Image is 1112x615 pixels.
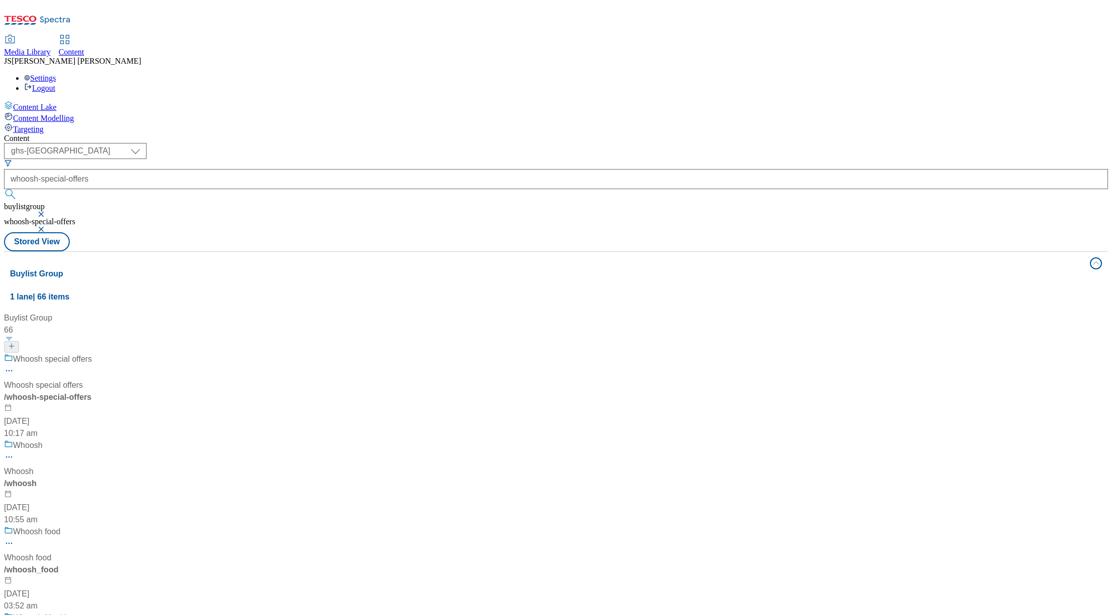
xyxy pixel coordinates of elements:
[12,57,141,65] span: [PERSON_NAME] [PERSON_NAME]
[4,232,70,251] button: Stored View
[24,74,56,82] a: Settings
[4,101,1108,112] a: Content Lake
[4,514,129,526] div: 10:55 am
[10,268,1084,280] h4: Buylist Group
[4,123,1108,134] a: Targeting
[13,114,74,122] span: Content Modelling
[13,353,92,365] div: Whoosh special offers
[4,565,58,574] span: / whoosh_food
[4,502,129,514] div: [DATE]
[59,48,84,56] span: Content
[4,427,129,439] div: 10:17 am
[4,324,129,336] div: 66
[4,479,37,488] span: / whoosh
[4,57,12,65] span: JS
[24,84,55,92] a: Logout
[13,439,43,451] div: Whoosh
[4,466,34,478] div: Whoosh
[4,112,1108,123] a: Content Modelling
[4,202,45,211] span: buylistgroup
[13,103,57,111] span: Content Lake
[4,393,91,401] span: / whoosh-special-offers
[4,312,129,324] div: Buylist Group
[4,169,1108,189] input: Search
[4,48,51,56] span: Media Library
[4,36,51,57] a: Media Library
[4,415,129,427] div: [DATE]
[4,552,51,564] div: Whoosh food
[4,134,1108,143] div: Content
[59,36,84,57] a: Content
[10,292,69,301] span: 1 lane | 66 items
[4,159,12,167] svg: Search Filters
[4,600,129,612] div: 03:52 am
[13,125,44,133] span: Targeting
[4,379,83,391] div: Whoosh special offers
[4,217,75,226] span: whoosh-special-offers
[4,588,129,600] div: [DATE]
[13,526,60,538] div: Whoosh food
[4,252,1108,308] button: Buylist Group1 lane| 66 items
